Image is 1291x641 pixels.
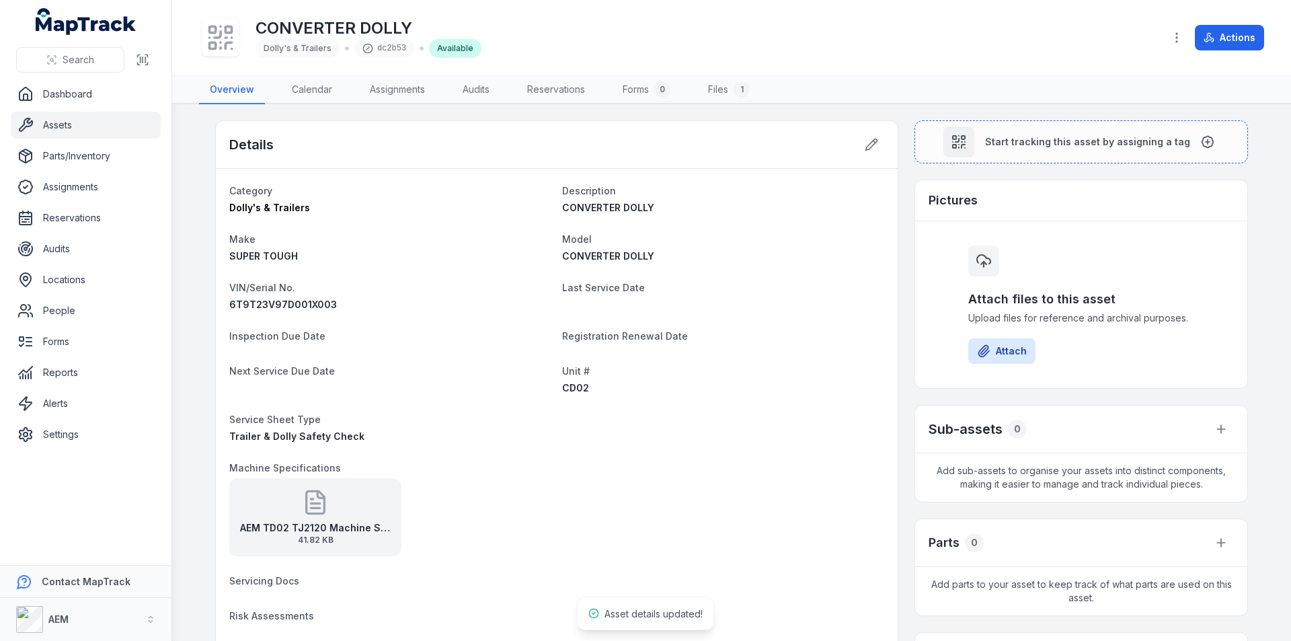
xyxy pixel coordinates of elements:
a: Assignments [11,174,161,200]
button: Search [16,47,124,73]
button: Start tracking this asset by assigning a tag [914,120,1248,163]
a: Alerts [11,390,161,417]
a: MapTrack [36,8,136,35]
div: 1 [734,81,750,98]
span: 41.82 KB [240,535,391,545]
h3: Pictures [929,191,978,210]
a: Audits [11,235,161,262]
span: Service Sheet Type [229,414,321,425]
a: Overview [199,76,265,104]
a: Dashboard [11,81,161,108]
a: Settings [11,421,161,448]
span: Upload files for reference and archival purposes. [968,311,1194,325]
strong: AEM TD02 TJ2120 Machine Specifications [240,521,391,535]
h2: Sub-assets [929,420,1003,439]
span: 6T9T23V97D001X003 [229,299,337,310]
span: Add parts to your asset to keep track of what parts are used on this asset. [915,567,1247,615]
span: CONVERTER DOLLY [562,202,654,213]
button: Actions [1195,25,1264,50]
h2: Details [229,135,274,154]
span: Inspection Due Date [229,330,325,342]
h3: Parts [929,533,960,552]
strong: AEM [48,613,69,625]
div: Available [429,39,481,58]
span: VIN/Serial No. [229,282,295,293]
span: Unit # [562,365,590,377]
div: 0 [1008,420,1027,439]
a: Files1 [697,76,760,104]
a: Forms [11,328,161,355]
span: Search [63,53,94,67]
a: People [11,297,161,324]
span: Last Service Date [562,282,645,293]
span: Add sub-assets to organise your assets into distinct components, making it easier to manage and t... [915,453,1247,502]
span: Next Service Due Date [229,365,335,377]
span: Dolly's & Trailers [264,43,331,53]
a: Forms0 [612,76,681,104]
span: CD02 [562,382,589,393]
h3: Attach files to this asset [968,290,1194,309]
a: Calendar [281,76,343,104]
span: Description [562,185,616,196]
div: dc2b53 [354,39,414,58]
a: Locations [11,266,161,293]
h1: CONVERTER DOLLY [256,17,481,39]
span: Category [229,185,272,196]
span: Risk Assessments [229,610,314,621]
span: CONVERTER DOLLY [562,250,654,262]
span: Servicing Docs [229,575,299,587]
a: Reservations [516,76,596,104]
a: Reservations [11,204,161,231]
a: Assignments [359,76,436,104]
span: Make [229,233,256,245]
span: Registration Renewal Date [562,330,688,342]
span: Model [562,233,592,245]
span: SUPER TOUGH [229,250,298,262]
span: Trailer & Dolly Safety Check [229,430,364,442]
div: 0 [654,81,670,98]
a: Assets [11,112,161,139]
a: Reports [11,359,161,386]
span: Start tracking this asset by assigning a tag [985,135,1190,149]
span: Dolly's & Trailers [229,202,310,213]
a: Parts/Inventory [11,143,161,169]
div: 0 [965,533,984,552]
button: Attach [968,338,1035,364]
strong: Contact MapTrack [42,576,130,587]
a: Audits [452,76,500,104]
span: Machine Specifications [229,462,341,474]
span: Asset details updated! [604,608,703,619]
